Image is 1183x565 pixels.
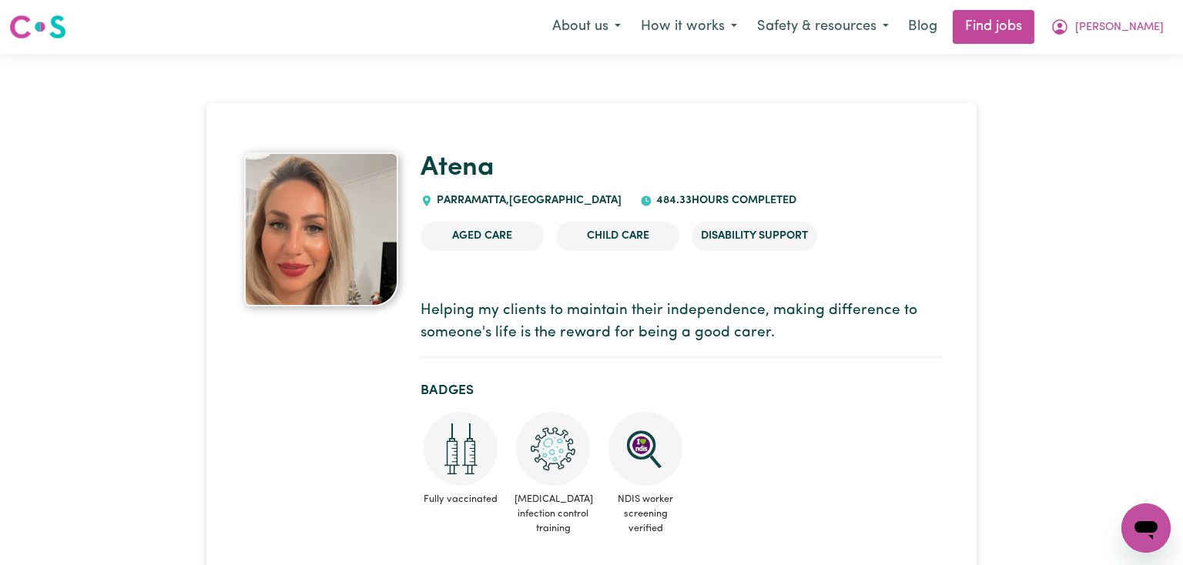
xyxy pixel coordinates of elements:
[608,412,682,486] img: NDIS Worker Screening Verified
[240,152,402,306] a: Atena's profile picture'
[542,11,631,43] button: About us
[9,9,66,45] a: Careseekers logo
[421,383,943,399] h2: Badges
[1041,11,1174,43] button: My Account
[953,10,1034,44] a: Find jobs
[747,11,899,43] button: Safety & resources
[631,11,747,43] button: How it works
[244,152,398,306] img: Atena
[421,486,501,513] span: Fully vaccinated
[899,10,947,44] a: Blog
[692,222,817,251] li: Disability Support
[421,300,943,345] p: Helping my clients to maintain their independence, making difference to someone's life is the rew...
[516,412,590,486] img: CS Academy: COVID-19 Infection Control Training course completed
[513,486,593,543] span: [MEDICAL_DATA] infection control training
[424,412,498,486] img: Care and support worker has received 2 doses of COVID-19 vaccine
[652,195,796,206] span: 484.33 hours completed
[1075,19,1164,36] span: [PERSON_NAME]
[605,486,685,543] span: NDIS worker screening verified
[1121,503,1171,553] iframe: Button to launch messaging window
[556,222,679,251] li: Child care
[421,222,544,251] li: Aged Care
[9,13,66,41] img: Careseekers logo
[421,155,494,182] a: Atena
[433,195,622,206] span: PARRAMATTA , [GEOGRAPHIC_DATA]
